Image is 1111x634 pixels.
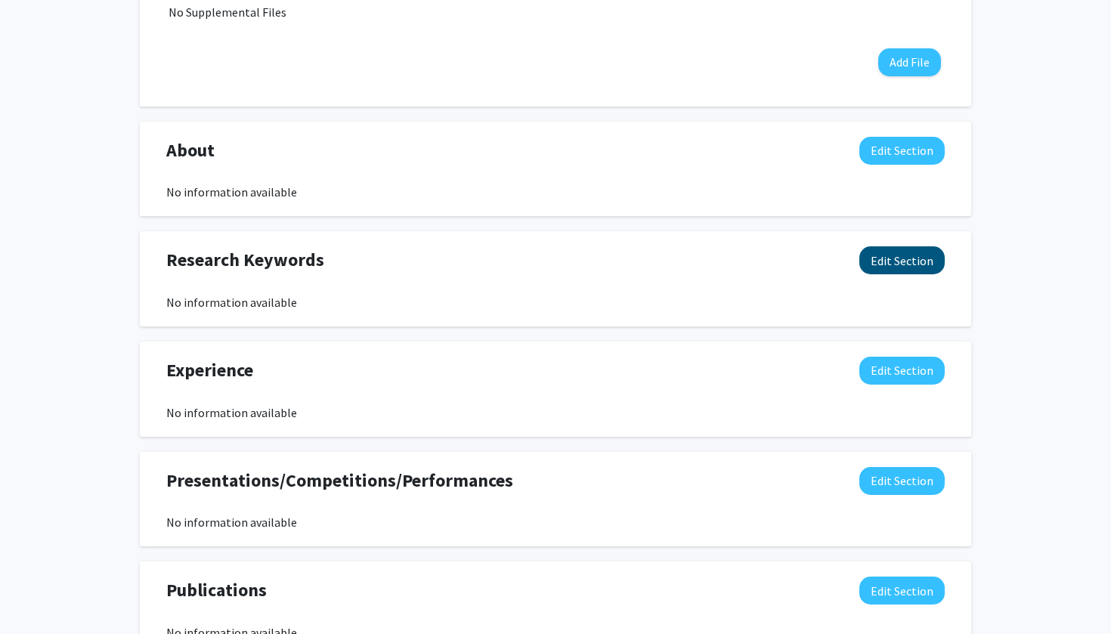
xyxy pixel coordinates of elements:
[166,357,253,384] span: Experience
[859,246,945,274] button: Edit Research Keywords
[166,577,267,604] span: Publications
[859,577,945,605] button: Edit Publications
[166,183,945,201] div: No information available
[166,137,215,164] span: About
[169,3,942,21] div: No Supplemental Files
[11,566,64,623] iframe: Chat
[166,467,513,494] span: Presentations/Competitions/Performances
[166,246,324,274] span: Research Keywords
[878,48,941,76] button: Add File
[166,513,945,531] div: No information available
[859,137,945,165] button: Edit About
[859,357,945,385] button: Edit Experience
[166,293,945,311] div: No information available
[166,404,945,422] div: No information available
[859,467,945,495] button: Edit Presentations/Competitions/Performances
